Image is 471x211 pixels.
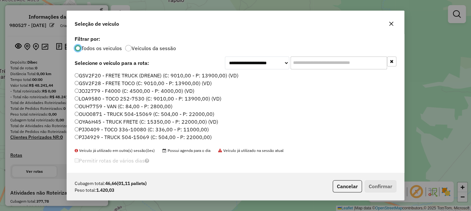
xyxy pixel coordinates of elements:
[75,110,214,118] label: OUO0871 - TRUCK 504-15069 (C: 504,00 - P: 22000,00)
[75,158,79,163] input: Permitir rotas de vários dias
[75,96,79,101] input: LOA9580 - TOCO 252-7530 (C: 9010,00 - P: 13900,00) (VD)
[75,141,182,149] label: PKA7649 - SAVEIRO (C: 42,00 - P: 1000,00)
[75,20,119,28] span: Seleção de veículo
[75,35,396,43] label: Filtrar por:
[333,180,362,192] button: Cancelar
[132,46,176,51] label: Veículos da sessão
[75,135,79,139] input: PJJ4929 - TRUCK 504-15069 (C: 504,00 - P: 22000,00)
[75,126,209,133] label: PJJ0409 - TOCO 336-10080 (C: 336,00 - P: 11000,00)
[75,187,96,194] span: Peso total:
[81,46,122,51] label: Todos os veiculos
[75,112,79,116] input: OUO0871 - TRUCK 504-15069 (C: 504,00 - P: 22000,00)
[75,79,212,87] label: GSV2F28 - FRETE TOCO (C: 9010,00 - P: 13900,00) (VD)
[96,187,114,194] strong: 1.420,03
[75,72,238,79] label: GSV2F20 - FRETE TRUCK (DREANE) (C: 9010,00 - P: 13900,00) (VD)
[75,127,79,131] input: PJJ0409 - TOCO 336-10080 (C: 336,00 - P: 11000,00)
[75,119,79,124] input: OYA6H45 - TRUCK FRETE (C: 15350,00 - P: 22000,00) (VD)
[105,180,147,187] strong: 46,66
[75,60,149,66] strong: Selecione o veículo para a rota:
[117,180,147,186] span: (01,11 pallets)
[75,180,105,187] span: Cubagem total:
[75,154,149,167] label: Permitir rotas de vários dias
[162,148,210,153] span: Possui agenda para o dia
[75,133,212,141] label: PJJ4929 - TRUCK 504-15069 (C: 504,00 - P: 22000,00)
[75,118,218,126] label: OYA6H45 - TRUCK FRETE (C: 15350,00 - P: 22000,00) (VD)
[75,95,221,102] label: LOA9580 - TOCO 252-7530 (C: 9010,00 - P: 13900,00) (VD)
[145,158,149,163] i: Selecione pelo menos um veículo
[75,81,79,85] input: GSV2F28 - FRETE TOCO (C: 9010,00 - P: 13900,00) (VD)
[75,102,172,110] label: OUH7759 - VAN (C: 84,00 - P: 2800,00)
[75,87,194,95] label: JOJ2779 - F4000 (C: 4500,00 - P: 4000,00) (VD)
[218,148,283,153] span: Veículo já utilizado na sessão atual
[75,104,79,108] input: OUH7759 - VAN (C: 84,00 - P: 2800,00)
[75,148,155,153] span: Veículo já utilizado em outra(s) sessão(ões)
[75,73,79,77] input: GSV2F20 - FRETE TRUCK (DREANE) (C: 9010,00 - P: 13900,00) (VD)
[75,89,79,93] input: JOJ2779 - F4000 (C: 4500,00 - P: 4000,00) (VD)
